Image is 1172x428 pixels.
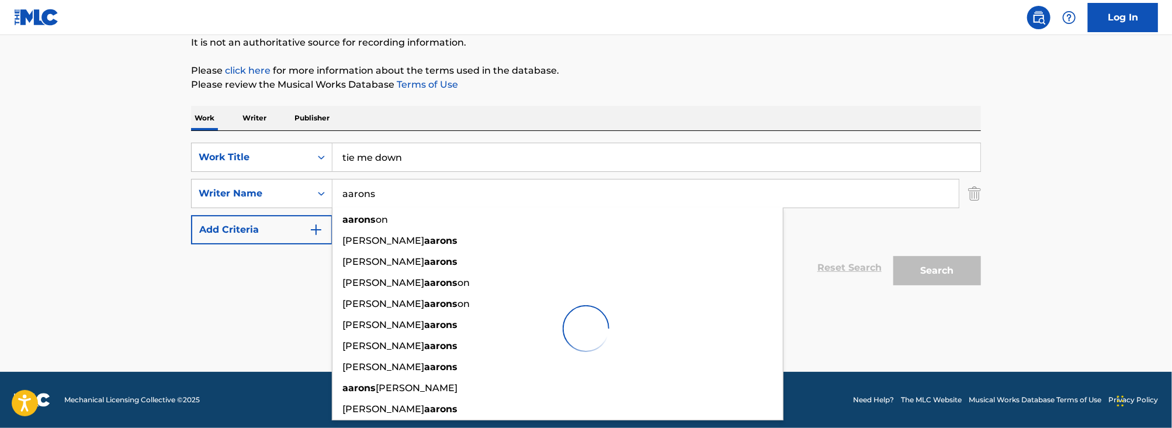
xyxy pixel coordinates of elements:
[1027,6,1050,29] a: Public Search
[199,150,304,164] div: Work Title
[424,403,457,415] strong: aarons
[14,393,50,407] img: logo
[191,215,332,244] button: Add Criteria
[968,179,981,208] img: Delete Criterion
[853,395,894,405] a: Need Help?
[1108,395,1158,405] a: Privacy Policy
[191,143,981,291] form: Search Form
[1062,11,1076,25] img: help
[394,79,458,90] a: Terms of Use
[199,187,304,201] div: Writer Name
[424,235,457,246] strong: aarons
[376,382,457,394] span: [PERSON_NAME]
[342,256,424,267] span: [PERSON_NAME]
[342,382,376,394] strong: aarons
[342,235,424,246] span: [PERSON_NAME]
[342,277,424,288] span: [PERSON_NAME]
[342,214,376,225] strong: aarons
[1057,6,1081,29] div: Help
[901,395,962,405] a: The MLC Website
[969,395,1101,405] a: Musical Works Database Terms of Use
[342,403,424,415] span: [PERSON_NAME]
[14,9,59,26] img: MLC Logo
[309,223,323,237] img: 9d2ae6d4665cec9f34b9.svg
[191,106,218,130] p: Work
[225,65,271,76] a: click here
[424,277,457,288] strong: aarons
[239,106,270,130] p: Writer
[376,214,388,225] span: on
[342,361,424,372] span: [PERSON_NAME]
[1114,372,1172,428] iframe: Chat Widget
[1088,3,1158,32] a: Log In
[1032,11,1046,25] img: search
[191,78,981,92] p: Please review the Musical Works Database
[64,395,200,405] span: Mechanical Licensing Collective © 2025
[191,36,981,50] p: It is not an authoritative source for recording information.
[553,295,619,361] img: preloader
[424,256,457,267] strong: aarons
[291,106,333,130] p: Publisher
[424,361,457,372] strong: aarons
[457,277,470,288] span: on
[1117,384,1124,419] div: Drag
[191,64,981,78] p: Please for more information about the terms used in the database.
